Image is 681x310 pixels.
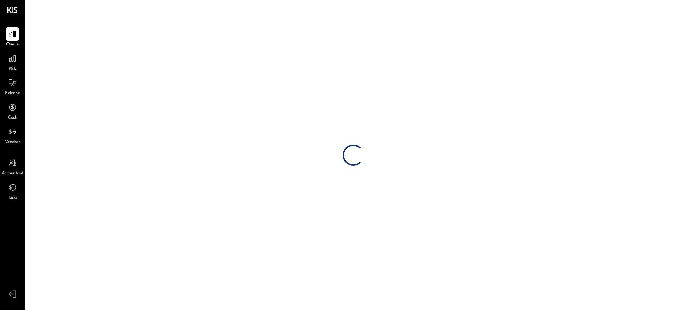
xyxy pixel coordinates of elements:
[0,101,24,121] a: Cash
[5,90,20,97] span: Balance
[5,139,20,146] span: Vendors
[6,41,19,48] span: Queue
[0,181,24,201] a: Tasks
[8,195,17,201] span: Tasks
[8,115,17,121] span: Cash
[2,170,23,177] span: Accountant
[9,66,17,72] span: P&L
[0,125,24,146] a: Vendors
[0,156,24,177] a: Accountant
[0,27,24,48] a: Queue
[0,76,24,97] a: Balance
[0,52,24,72] a: P&L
